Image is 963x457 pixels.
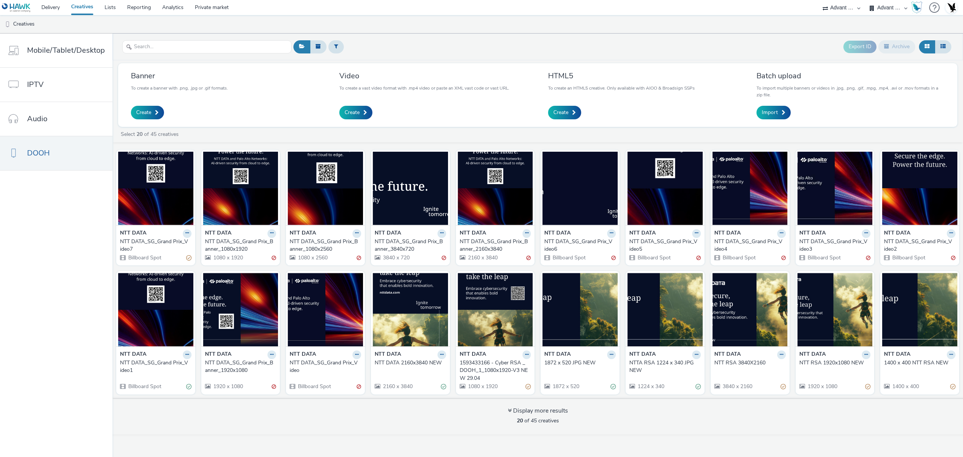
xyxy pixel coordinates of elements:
[120,238,188,253] div: NTT DATA_SG_Grand Prix_Video7
[131,71,228,81] h3: Banner
[122,40,292,53] input: Search...
[714,229,741,238] strong: NTT DATA
[186,383,191,391] div: Valid
[373,152,448,225] img: NTT DATA_SG_Grand Prix_Banner_3840x720 visual
[762,109,778,116] span: Import
[2,3,31,12] img: undefined Logo
[205,238,276,253] a: NTT DATA_SG_Grand Prix_Banner_1080x1920
[517,417,523,424] strong: 20
[458,152,533,225] img: NTT DATA_SG_Grand Prix_Banner_2160x3840 visual
[878,40,915,53] button: Archive
[696,254,701,262] div: Invalid
[951,254,955,262] div: Invalid
[544,350,571,359] strong: NTT DATA
[629,359,701,375] a: NTTA RSA 1224 x 340 JPG NEW
[714,359,786,367] a: NTT RSA 3840X2160
[345,109,360,116] span: Create
[27,79,44,90] span: IPTV
[290,350,316,359] strong: NTT DATA
[544,359,616,367] a: 1872 x 520 JPG NEW
[120,359,191,375] a: NTT DATA_SG_Grand Prix_Video1
[712,273,788,346] img: NTT RSA 3840X2160 visual
[884,238,955,253] a: NTT DATA_SG_Grand Prix_Video2
[542,152,618,225] img: NTT DATA_SG_Grand Prix_Video6 visual
[290,359,358,375] div: NTT DATA_SG_Grand Prix_Video
[553,109,568,116] span: Create
[797,152,873,225] img: NTT DATA_SG_Grand Prix_Video3 visual
[919,40,935,53] button: Grid
[950,383,955,391] div: Partially valid
[213,254,243,261] span: 1080 x 1920
[375,359,443,367] div: NTT DATA 2160x3840 NEW
[297,254,328,261] span: 1080 x 2560
[799,359,871,367] a: NTT RSA 1920x1080 NEW
[756,106,791,119] a: Import
[865,383,870,391] div: Partially valid
[137,131,143,138] strong: 20
[911,2,922,14] img: Hawk Academy
[552,383,579,390] span: 1872 x 520
[799,229,826,238] strong: NTT DATA
[696,383,701,391] div: Valid
[375,238,446,253] a: NTT DATA_SG_Grand Prix_Banner_3840x720
[467,383,498,390] span: 1080 x 1920
[712,152,788,225] img: NTT DATA_SG_Grand Prix_Video4 visual
[884,229,910,238] strong: NTT DATA
[884,359,955,367] a: 1400 x 400 NTT RSA NEW
[288,152,363,225] img: NTT DATA_SG_Grand Prix_Banner_1080x2560 visual
[781,383,786,391] div: Partially valid
[290,229,316,238] strong: NTT DATA
[714,350,741,359] strong: NTT DATA
[714,359,783,367] div: NTT RSA 3840X2160
[357,383,361,391] div: Invalid
[458,273,533,346] img: 1593433166 - Cyber RSA _DOOH_1_1080x1920-V3 NEW 29.04 visual
[205,359,276,375] a: NTT DATA_SG_Grand Prix_Banner_1920x1080
[714,238,786,253] a: NTT DATA_SG_Grand Prix_Video4
[128,383,161,390] span: Billboard Spot
[288,273,363,346] img: NTT DATA_SG_Grand Prix_Video visual
[460,238,531,253] a: NTT DATA_SG_Grand Prix_Banner_2160x3840
[714,238,783,253] div: NTT DATA_SG_Grand Prix_Video4
[946,2,957,13] img: Account UK
[892,254,925,261] span: Billboard Spot
[186,254,191,262] div: Partially valid
[935,40,951,53] button: Table
[297,383,331,390] span: Billboard Spot
[542,273,618,346] img: 1872 x 520 JPG NEW visual
[205,350,231,359] strong: NTT DATA
[382,383,413,390] span: 2160 x 3840
[799,238,871,253] a: NTT DATA_SG_Grand Prix_Video3
[799,359,868,367] div: NTT RSA 1920x1080 NEW
[441,383,446,391] div: Valid
[27,45,105,56] span: Mobile/Tablet/Desktop
[118,273,193,346] img: NTT DATA_SG_Grand Prix_Video1 visual
[375,350,401,359] strong: NTT DATA
[460,229,486,238] strong: NTT DATA
[213,383,243,390] span: 1920 x 1080
[460,238,528,253] div: NTT DATA_SG_Grand Prix_Banner_2160x3840
[290,359,361,375] a: NTT DATA_SG_Grand Prix_Video
[544,238,616,253] a: NTT DATA_SG_Grand Prix_Video6
[544,229,571,238] strong: NTT DATA
[205,229,231,238] strong: NTT DATA
[548,71,695,81] h3: HTML5
[548,85,695,91] p: To create an HTML5 creative. Only available with AIOO & Broadsign SSPs
[799,238,868,253] div: NTT DATA_SG_Grand Prix_Video3
[467,254,498,261] span: 2160 x 3840
[627,152,703,225] img: NTT DATA_SG_Grand Prix_Video5 visual
[629,229,656,238] strong: NTT DATA
[882,273,957,346] img: 1400 x 400 NTT RSA NEW visual
[460,350,486,359] strong: NTT DATA
[357,254,361,262] div: Invalid
[120,359,188,375] div: NTT DATA_SG_Grand Prix_Video1
[508,407,568,415] div: Display more results
[290,238,358,253] div: NTT DATA_SG_Grand Prix_Banner_1080x2560
[882,152,957,225] img: NTT DATA_SG_Grand Prix_Video2 visual
[781,254,786,262] div: Invalid
[205,238,273,253] div: NTT DATA_SG_Grand Prix_Banner_1080x1920
[120,238,191,253] a: NTT DATA_SG_Grand Prix_Video7
[797,273,873,346] img: NTT RSA 1920x1080 NEW visual
[373,273,448,346] img: NTT DATA 2160x3840 NEW visual
[611,254,616,262] div: Invalid
[884,238,952,253] div: NTT DATA_SG_Grand Prix_Video2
